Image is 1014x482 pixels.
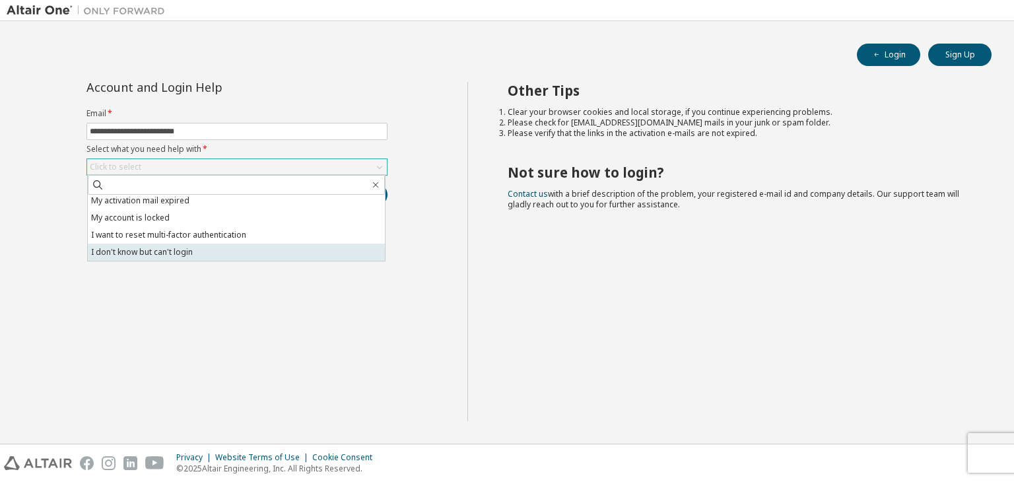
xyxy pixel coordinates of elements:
[176,463,380,474] p: © 2025 Altair Engineering, Inc. All Rights Reserved.
[86,144,388,155] label: Select what you need help with
[90,162,141,172] div: Click to select
[7,4,172,17] img: Altair One
[123,456,137,470] img: linkedin.svg
[87,159,387,175] div: Click to select
[928,44,992,66] button: Sign Up
[176,452,215,463] div: Privacy
[102,456,116,470] img: instagram.svg
[508,107,968,118] li: Clear your browser cookies and local storage, if you continue experiencing problems.
[145,456,164,470] img: youtube.svg
[4,456,72,470] img: altair_logo.svg
[508,118,968,128] li: Please check for [EMAIL_ADDRESS][DOMAIN_NAME] mails in your junk or spam folder.
[508,82,968,99] h2: Other Tips
[508,128,968,139] li: Please verify that the links in the activation e-mails are not expired.
[88,192,385,209] li: My activation mail expired
[80,456,94,470] img: facebook.svg
[215,452,312,463] div: Website Terms of Use
[857,44,920,66] button: Login
[508,188,548,199] a: Contact us
[508,188,959,210] span: with a brief description of the problem, your registered e-mail id and company details. Our suppo...
[312,452,380,463] div: Cookie Consent
[86,108,388,119] label: Email
[86,82,327,92] div: Account and Login Help
[508,164,968,181] h2: Not sure how to login?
